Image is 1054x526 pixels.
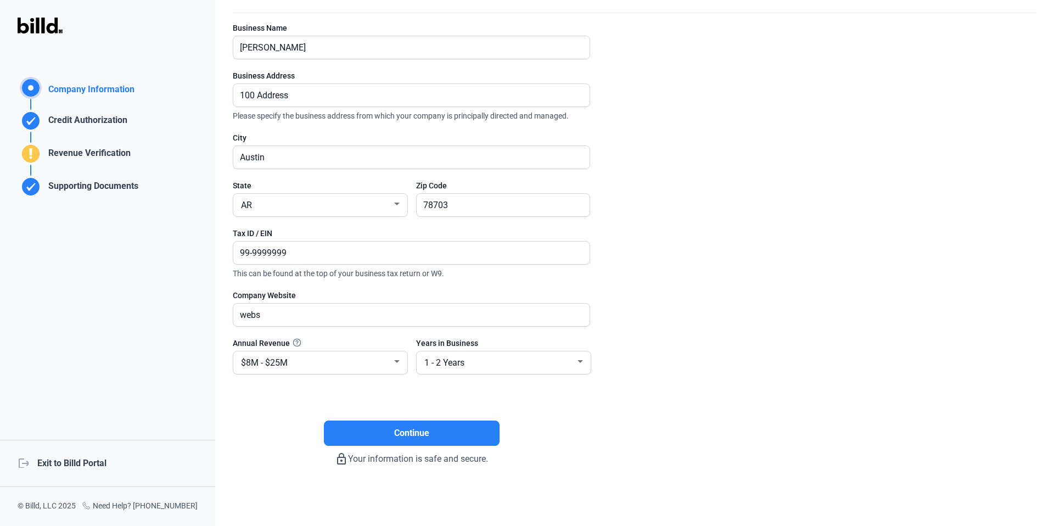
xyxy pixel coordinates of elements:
[233,290,590,301] div: Company Website
[233,23,590,33] div: Business Name
[233,242,578,264] input: XX-XXXXXXX
[241,200,252,210] span: AR
[18,500,76,513] div: © Billd, LLC 2025
[233,180,407,191] div: State
[416,180,590,191] div: Zip Code
[394,427,429,440] span: Continue
[233,70,590,81] div: Business Address
[233,132,590,143] div: City
[44,147,131,165] div: Revenue Verification
[44,83,134,99] div: Company Information
[233,265,590,279] span: This can be found at the top of your business tax return or W9.
[18,457,29,468] mat-icon: logout
[324,421,500,446] button: Continue
[44,180,138,198] div: Supporting Documents
[233,228,590,239] div: Tax ID / EIN
[416,338,590,349] div: Years in Business
[233,446,590,466] div: Your information is safe and secure.
[424,357,464,368] span: 1 - 2 Years
[44,114,127,132] div: Credit Authorization
[233,338,407,349] div: Annual Revenue
[335,452,348,466] mat-icon: lock_outline
[241,357,288,368] span: $8M - $25M
[18,18,63,33] img: Billd Logo
[233,107,590,121] span: Please specify the business address from which your company is principally directed and managed.
[82,500,198,513] div: Need Help? [PHONE_NUMBER]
